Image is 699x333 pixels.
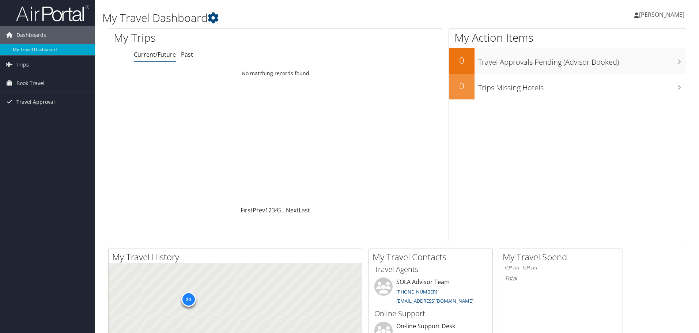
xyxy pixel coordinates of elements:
[449,30,686,45] h1: My Action Items
[282,206,286,214] span: …
[374,309,487,319] h3: Online Support
[16,74,45,92] span: Book Travel
[371,277,491,307] li: SOLA Advisor Team
[505,264,617,271] h6: [DATE] - [DATE]
[374,264,487,275] h3: Travel Agents
[449,80,475,92] h2: 0
[112,251,362,263] h2: My Travel History
[286,206,299,214] a: Next
[278,206,282,214] a: 5
[108,67,443,80] td: No matching records found
[16,93,55,111] span: Travel Approval
[265,206,268,214] a: 1
[396,288,437,295] a: [PHONE_NUMBER]
[241,206,253,214] a: First
[134,50,176,58] a: Current/Future
[275,206,278,214] a: 4
[272,206,275,214] a: 3
[478,79,686,93] h3: Trips Missing Hotels
[114,30,298,45] h1: My Trips
[16,26,46,44] span: Dashboards
[449,54,475,67] h2: 0
[181,50,193,58] a: Past
[396,298,473,304] a: [EMAIL_ADDRESS][DOMAIN_NAME]
[505,274,617,282] h6: Total
[268,206,272,214] a: 2
[639,11,684,19] span: [PERSON_NAME]
[299,206,310,214] a: Last
[634,4,692,26] a: [PERSON_NAME]
[16,56,29,74] span: Trips
[449,74,686,99] a: 0Trips Missing Hotels
[503,251,623,263] h2: My Travel Spend
[16,5,89,22] img: airportal-logo.png
[373,251,492,263] h2: My Travel Contacts
[478,53,686,67] h3: Travel Approvals Pending (Advisor Booked)
[253,206,265,214] a: Prev
[181,292,196,307] div: 20
[102,10,495,26] h1: My Travel Dashboard
[449,48,686,74] a: 0Travel Approvals Pending (Advisor Booked)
